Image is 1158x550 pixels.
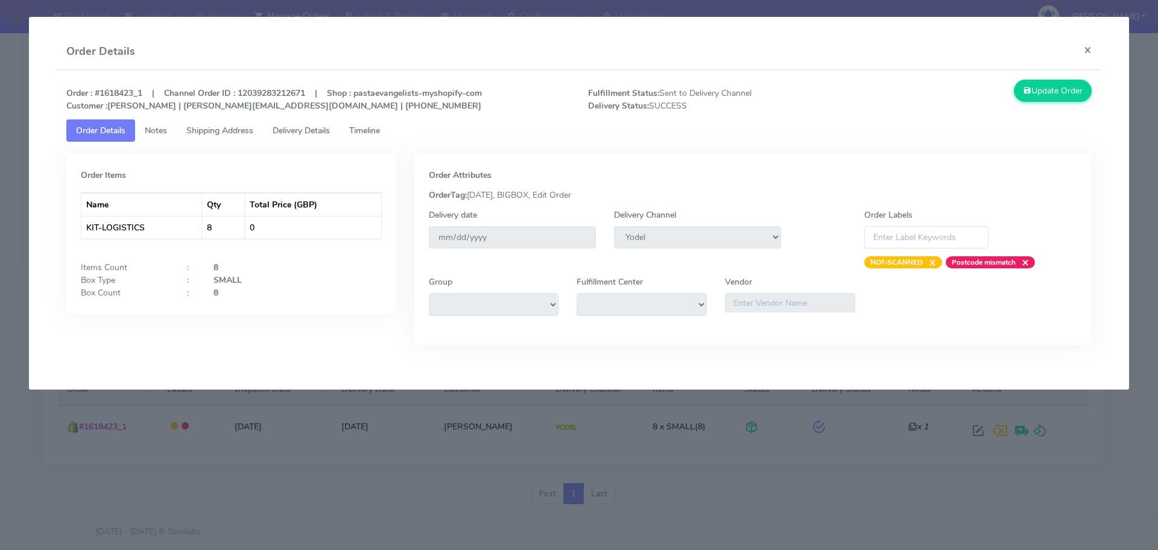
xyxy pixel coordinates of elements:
[66,43,135,60] h4: Order Details
[429,209,477,221] label: Delivery date
[72,274,178,286] div: Box Type
[588,100,649,112] strong: Delivery Status:
[72,261,178,274] div: Items Count
[72,286,178,299] div: Box Count
[614,209,676,221] label: Delivery Channel
[81,216,203,239] td: KIT-LOGISTICS
[1016,256,1029,268] span: ×
[864,226,989,248] input: Enter Label Keywords
[588,87,659,99] strong: Fulfillment Status:
[214,274,242,286] strong: SMALL
[186,125,253,136] span: Shipping Address
[76,125,125,136] span: Order Details
[178,274,204,286] div: :
[725,293,855,312] input: Enter Vendor Name
[214,262,218,273] strong: 8
[577,276,643,288] label: Fulfillment Center
[66,87,482,112] strong: Order : #1618423_1 | Channel Order ID : 12039283212671 | Shop : pastaevangelists-myshopify-com [P...
[245,216,381,239] td: 0
[66,119,1092,142] ul: Tabs
[1074,34,1101,66] button: Close
[864,209,913,221] label: Order Labels
[178,286,204,299] div: :
[81,193,203,216] th: Name
[1014,80,1092,102] button: Update Order
[952,258,1016,267] strong: Postcode mismatch
[145,125,167,136] span: Notes
[923,256,936,268] span: ×
[66,100,107,112] strong: Customer :
[202,193,244,216] th: Qty
[214,287,218,299] strong: 8
[429,189,467,201] strong: OrderTag:
[202,216,244,239] td: 8
[579,87,840,112] span: Sent to Delivery Channel SUCCESS
[420,189,1087,201] div: [DATE], BIGBOX, Edit Order
[245,193,381,216] th: Total Price (GBP)
[870,258,923,267] strong: NOT-SCANNED
[81,169,126,181] strong: Order Items
[429,276,452,288] label: Group
[178,261,204,274] div: :
[349,125,380,136] span: Timeline
[273,125,330,136] span: Delivery Details
[429,169,492,181] strong: Order Attributes
[725,276,752,288] label: Vendor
